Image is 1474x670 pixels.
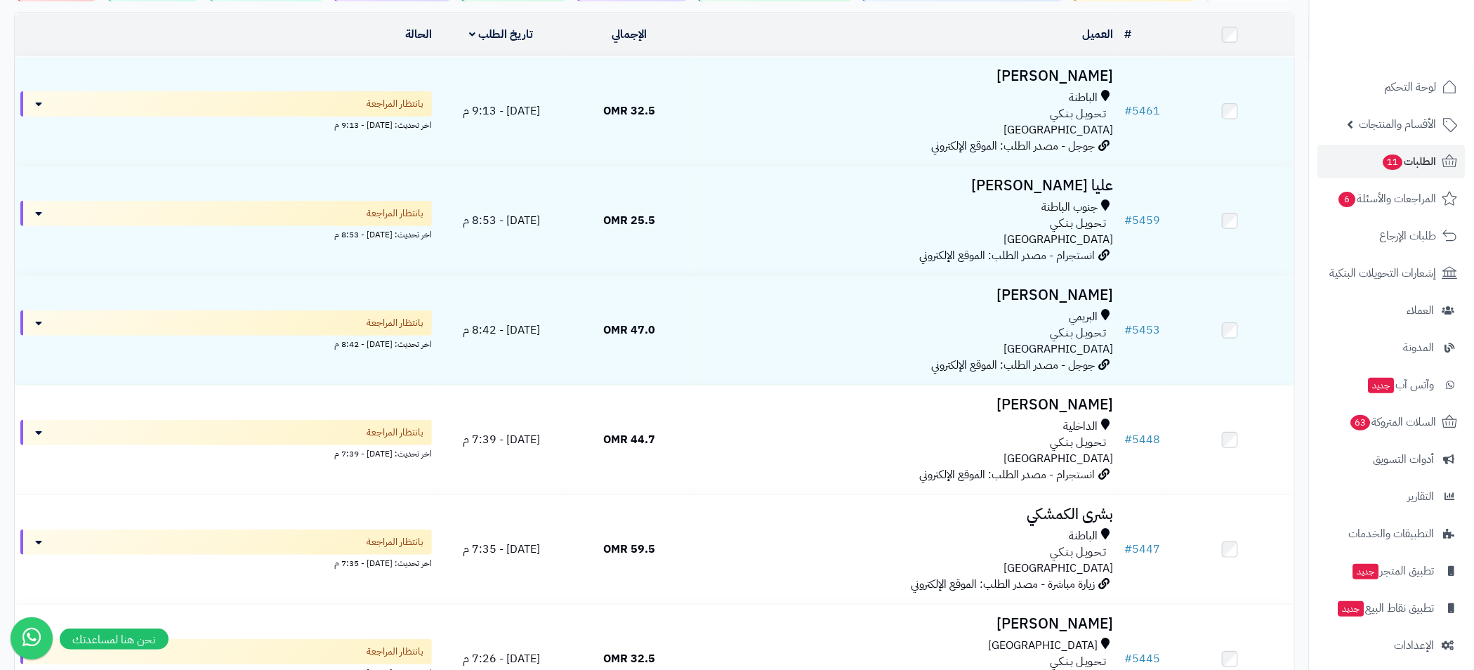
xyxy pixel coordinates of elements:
[367,535,423,549] span: بانتظار المراجعة
[1125,650,1133,667] span: #
[1408,487,1435,506] span: التقارير
[1395,636,1435,655] span: الإعدادات
[612,26,647,43] a: الإجمالي
[1318,405,1466,439] a: السلات المتروكة63
[1349,524,1435,544] span: التطبيقات والخدمات
[603,431,655,448] span: 44.7 OMR
[1318,145,1466,178] a: الطلبات11
[1004,231,1114,248] span: [GEOGRAPHIC_DATA]
[1318,591,1466,625] a: تطبيق نقاط البيعجديد
[932,357,1095,374] span: جوجل - مصدر الطلب: الموقع الإلكتروني
[1318,219,1466,253] a: طلبات الإرجاع
[1125,212,1161,229] a: #5459
[912,576,1095,593] span: زيارة مباشرة - مصدر الطلب: الموقع الإلكتروني
[1004,450,1114,467] span: [GEOGRAPHIC_DATA]
[1318,368,1466,402] a: وآتس آبجديد
[1125,541,1133,558] span: #
[1051,325,1107,341] span: تـحـويـل بـنـكـي
[920,466,1095,483] span: انستجرام - مصدر الطلب: الموقع الإلكتروني
[1318,331,1466,364] a: المدونة
[463,650,540,667] span: [DATE] - 7:26 م
[1051,544,1107,560] span: تـحـويـل بـنـكـي
[20,555,432,570] div: اخر تحديث: [DATE] - 7:35 م
[1318,70,1466,104] a: لوحة التحكم
[20,117,432,131] div: اخر تحديث: [DATE] - 9:13 م
[463,541,540,558] span: [DATE] - 7:35 م
[1369,378,1395,393] span: جديد
[1070,528,1098,544] span: الباطنة
[1404,338,1435,357] span: المدونة
[463,322,540,339] span: [DATE] - 8:42 م
[1004,121,1114,138] span: [GEOGRAPHIC_DATA]
[699,616,1114,632] h3: [PERSON_NAME]
[1367,375,1435,395] span: وآتس آب
[367,97,423,111] span: بانتظار المراجعة
[1318,256,1466,290] a: إشعارات التحويلات البنكية
[1353,564,1379,579] span: جديد
[989,638,1098,654] span: [GEOGRAPHIC_DATA]
[1125,431,1161,448] a: #5448
[1383,155,1403,170] span: 11
[1125,322,1161,339] a: #5453
[1051,106,1107,122] span: تـحـويـل بـنـكـي
[603,212,655,229] span: 25.5 OMR
[1125,650,1161,667] a: #5445
[1352,561,1435,581] span: تطبيق المتجر
[463,431,540,448] span: [DATE] - 7:39 م
[1064,419,1098,435] span: الداخلية
[20,445,432,460] div: اخر تحديث: [DATE] - 7:39 م
[699,287,1114,303] h3: [PERSON_NAME]
[1339,192,1356,207] span: 6
[1337,598,1435,618] span: تطبيق نقاط البيع
[1318,554,1466,588] a: تطبيق المتجرجديد
[1070,90,1098,106] span: الباطنة
[1051,654,1107,670] span: تـحـويـل بـنـكـي
[699,397,1114,413] h3: [PERSON_NAME]
[1125,212,1133,229] span: #
[367,316,423,330] span: بانتظار المراجعة
[1407,301,1435,320] span: العملاء
[1338,601,1364,617] span: جديد
[1125,541,1161,558] a: #5447
[1318,442,1466,476] a: أدوات التسويق
[1318,480,1466,513] a: التقارير
[1125,103,1133,119] span: #
[920,247,1095,264] span: انستجرام - مصدر الطلب: الموقع الإلكتروني
[1374,449,1435,469] span: أدوات التسويق
[603,103,655,119] span: 32.5 OMR
[699,178,1114,194] h3: عليا [PERSON_NAME]
[932,138,1095,155] span: جوجل - مصدر الطلب: الموقع الإلكتروني
[1042,199,1098,216] span: جنوب الباطنة
[603,322,655,339] span: 47.0 OMR
[1125,322,1133,339] span: #
[463,212,540,229] span: [DATE] - 8:53 م
[367,426,423,440] span: بانتظار المراجعة
[1083,26,1114,43] a: العميل
[1350,412,1437,432] span: السلات المتروكة
[603,541,655,558] span: 59.5 OMR
[699,68,1114,84] h3: [PERSON_NAME]
[1360,114,1437,134] span: الأقسام والمنتجات
[1385,77,1437,97] span: لوحة التحكم
[1380,226,1437,246] span: طلبات الإرجاع
[1338,189,1437,209] span: المراجعات والأسئلة
[699,506,1114,523] h3: بشرى الكمشكي
[603,650,655,667] span: 32.5 OMR
[1125,26,1132,43] a: #
[463,103,540,119] span: [DATE] - 9:13 م
[1051,435,1107,451] span: تـحـويـل بـنـكـي
[1051,216,1107,232] span: تـحـويـل بـنـكـي
[1318,629,1466,662] a: الإعدادات
[1318,182,1466,216] a: المراجعات والأسئلة6
[1004,560,1114,577] span: [GEOGRAPHIC_DATA]
[470,26,534,43] a: تاريخ الطلب
[367,206,423,221] span: بانتظار المراجعة
[20,336,432,350] div: اخر تحديث: [DATE] - 8:42 م
[1382,152,1437,171] span: الطلبات
[1351,415,1371,431] span: 63
[1318,294,1466,327] a: العملاء
[405,26,432,43] a: الحالة
[1070,309,1098,325] span: البريمي
[1318,517,1466,551] a: التطبيقات والخدمات
[1330,263,1437,283] span: إشعارات التحويلات البنكية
